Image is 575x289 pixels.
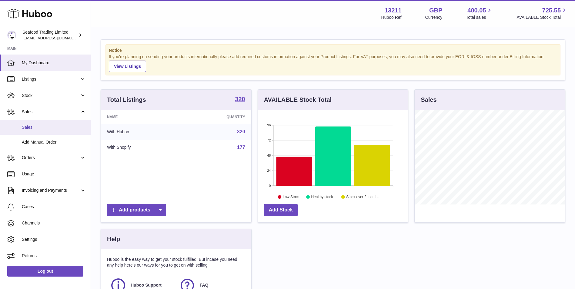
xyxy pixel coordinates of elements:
[22,76,80,82] span: Listings
[109,54,557,72] div: If you're planning on sending your products internationally please add required customs informati...
[429,6,442,15] strong: GBP
[107,257,245,268] p: Huboo is the easy way to get your stock fulfilled. But incase you need any help here's our ways f...
[22,125,86,130] span: Sales
[425,15,443,20] div: Currency
[516,15,568,20] span: AVAILABLE Stock Total
[267,123,271,127] text: 96
[107,204,166,216] a: Add products
[22,204,86,210] span: Cases
[311,195,333,199] text: Healthy stock
[467,6,486,15] span: 400.05
[101,124,182,140] td: With Huboo
[182,110,251,124] th: Quantity
[22,220,86,226] span: Channels
[267,138,271,142] text: 72
[267,169,271,172] text: 24
[269,184,271,188] text: 0
[101,140,182,155] td: With Shopify
[7,266,83,277] a: Log out
[22,188,80,193] span: Invoicing and Payments
[235,96,245,103] a: 320
[542,6,561,15] span: 725.55
[22,60,86,66] span: My Dashboard
[346,195,379,199] text: Stock over 2 months
[101,110,182,124] th: Name
[107,235,120,243] h3: Help
[107,96,146,104] h3: Total Listings
[22,139,86,145] span: Add Manual Order
[385,6,402,15] strong: 13211
[283,195,300,199] text: Low Stock
[22,171,86,177] span: Usage
[466,15,493,20] span: Total sales
[200,282,209,288] span: FAQ
[109,61,146,72] a: View Listings
[516,6,568,20] a: 725.55 AVAILABLE Stock Total
[22,109,80,115] span: Sales
[22,253,86,259] span: Returns
[131,282,162,288] span: Huboo Support
[22,93,80,98] span: Stock
[235,96,245,102] strong: 320
[22,155,80,161] span: Orders
[237,145,245,150] a: 177
[267,154,271,157] text: 48
[109,48,557,53] strong: Notice
[264,204,298,216] a: Add Stock
[237,129,245,134] a: 320
[421,96,436,104] h3: Sales
[264,96,332,104] h3: AVAILABLE Stock Total
[22,35,89,40] span: [EMAIL_ADDRESS][DOMAIN_NAME]
[466,6,493,20] a: 400.05 Total sales
[7,31,16,40] img: internalAdmin-13211@internal.huboo.com
[22,29,77,41] div: Seafood Trading Limited
[381,15,402,20] div: Huboo Ref
[22,237,86,242] span: Settings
